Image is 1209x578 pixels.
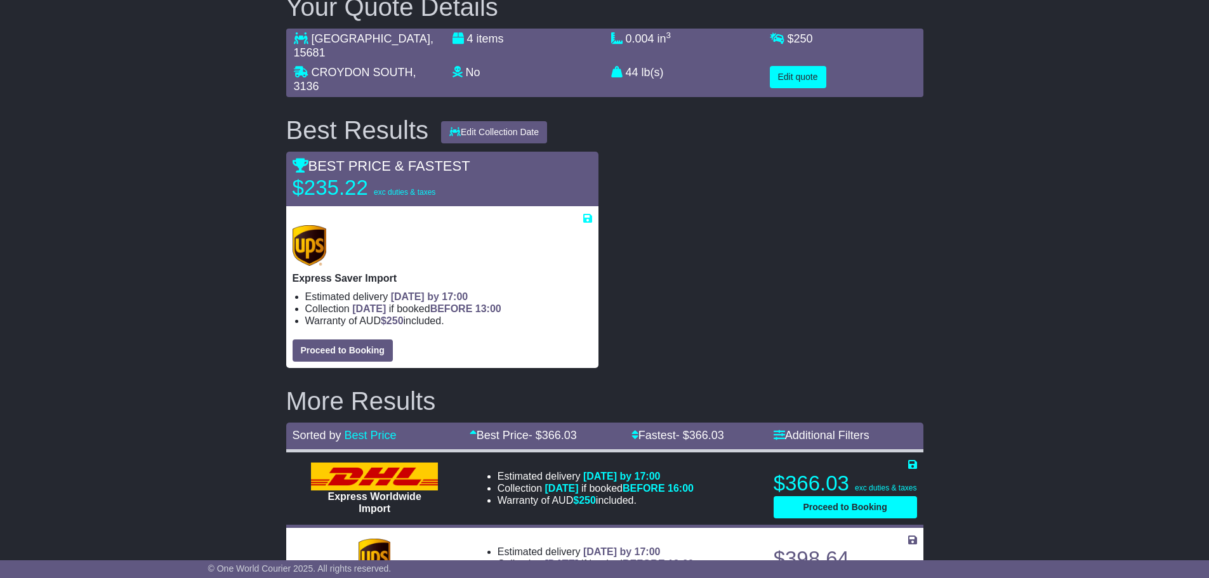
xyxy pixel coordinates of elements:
[305,303,592,315] li: Collection
[498,482,694,494] li: Collection
[293,175,451,200] p: $235.22
[208,563,392,574] span: © One World Courier 2025. All rights reserved.
[466,66,480,79] span: No
[545,558,694,569] span: if booked
[642,66,664,79] span: lb(s)
[312,32,430,45] span: [GEOGRAPHIC_DATA]
[470,429,577,442] a: Best Price- $366.03
[327,491,421,514] span: Express Worldwide Import
[498,546,694,558] li: Estimated delivery
[293,272,592,284] p: Express Saver Import
[668,558,694,569] span: 13:00
[305,315,592,327] li: Warranty of AUD included.
[579,495,596,506] span: 250
[583,471,661,482] span: [DATE] by 17:00
[441,121,547,143] button: Edit Collection Date
[545,558,579,569] span: [DATE]
[529,429,577,442] span: - $
[774,546,917,572] p: $398.64
[545,483,694,494] span: if booked
[312,66,413,79] span: CROYDON SOUTH
[293,429,341,442] span: Sorted by
[657,32,671,45] span: in
[788,32,813,45] span: $
[498,558,694,570] li: Collection
[498,494,694,506] li: Warranty of AUD included.
[352,303,386,314] span: [DATE]
[583,546,661,557] span: [DATE] by 17:00
[294,66,416,93] span: , 3136
[623,558,665,569] span: BEFORE
[286,387,923,415] h2: More Results
[770,66,826,88] button: Edit quote
[855,559,916,568] span: exc duties & taxes
[626,32,654,45] span: 0.004
[311,463,438,490] img: DHL: Express Worldwide Import
[626,66,638,79] span: 44
[631,429,724,442] a: Fastest- $366.03
[668,483,694,494] span: 16:00
[855,483,916,492] span: exc duties & taxes
[280,116,435,144] div: Best Results
[352,303,501,314] span: if booked
[293,225,327,266] img: UPS (new): Express Saver Import
[545,483,579,494] span: [DATE]
[475,303,501,314] span: 13:00
[359,539,390,577] img: UPS (new): Expedited Import
[374,188,435,197] span: exc duties & taxes
[293,158,470,174] span: BEST PRICE & FASTEST
[676,429,724,442] span: - $
[293,339,393,362] button: Proceed to Booking
[391,291,468,302] span: [DATE] by 17:00
[794,32,813,45] span: 250
[573,495,596,506] span: $
[386,315,404,326] span: 250
[774,471,917,496] p: $366.03
[774,496,917,518] button: Proceed to Booking
[774,429,869,442] a: Additional Filters
[305,291,592,303] li: Estimated delivery
[623,483,665,494] span: BEFORE
[666,30,671,40] sup: 3
[345,429,397,442] a: Best Price
[477,32,504,45] span: items
[294,32,433,59] span: , 15681
[542,429,577,442] span: 366.03
[381,315,404,326] span: $
[467,32,473,45] span: 4
[498,470,694,482] li: Estimated delivery
[430,303,473,314] span: BEFORE
[689,429,724,442] span: 366.03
